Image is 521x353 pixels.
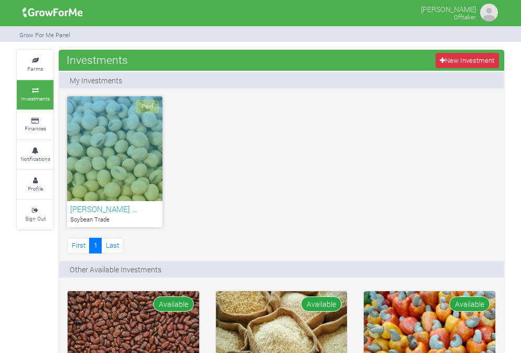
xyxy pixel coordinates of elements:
[67,238,90,253] a: First
[17,170,53,199] a: Profile
[101,238,123,253] a: Last
[27,65,43,72] small: Farms
[67,238,123,253] nav: Page Navigation
[17,200,53,229] a: Sign Out
[19,31,70,39] small: Grow For Me Panel
[70,264,161,275] p: Other Available Investments
[421,2,476,15] p: [PERSON_NAME]
[17,80,53,109] a: Investments
[17,50,53,79] a: Farms
[64,49,131,70] span: Investments
[21,95,50,102] small: Investments
[89,238,102,253] a: 1
[436,53,499,68] a: New Investment
[28,185,43,192] small: Profile
[17,140,53,169] a: Notifications
[20,155,50,162] small: Notifications
[67,96,162,227] a: Paid [PERSON_NAME] … Soybean Trade
[479,2,500,23] img: growforme image
[301,296,342,312] span: Available
[70,204,159,214] h6: [PERSON_NAME] …
[25,125,46,132] small: Finances
[454,13,476,21] small: Offtaker
[153,296,194,312] span: Available
[19,2,86,23] img: growforme image
[70,75,122,86] p: My Investments
[449,296,490,312] span: Available
[136,100,159,113] span: Paid
[17,111,53,139] a: Finances
[70,215,159,224] p: Soybean Trade
[25,215,46,222] small: Sign Out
